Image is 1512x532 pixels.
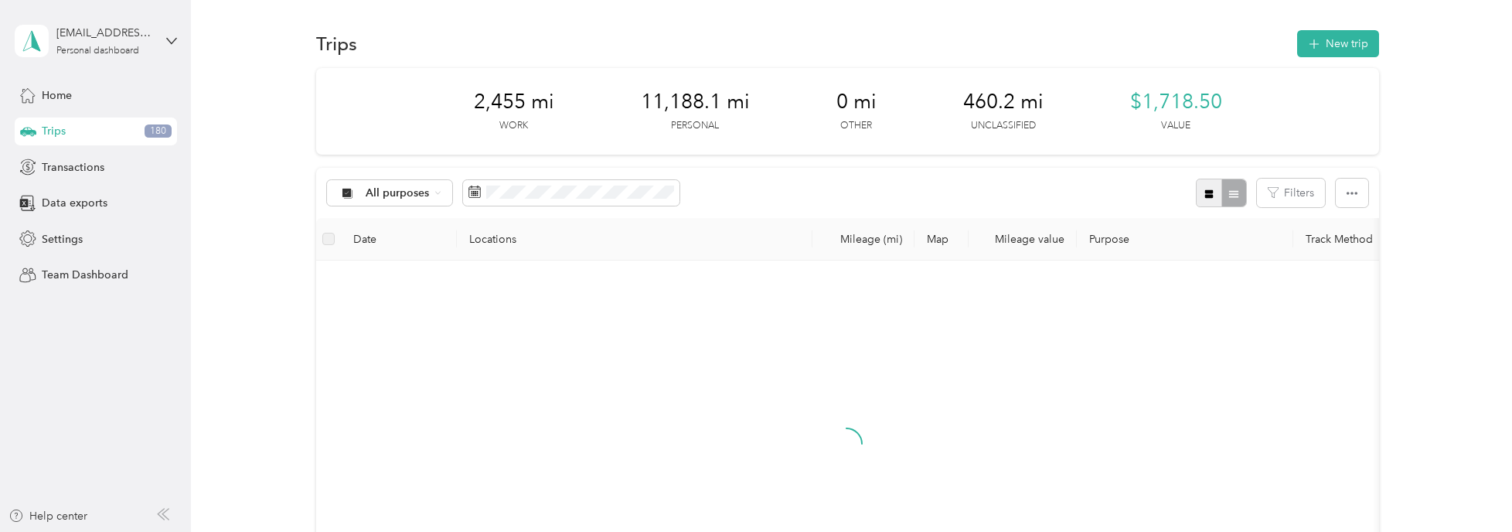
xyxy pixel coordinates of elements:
[1257,179,1325,207] button: Filters
[474,90,554,114] span: 2,455 mi
[836,90,877,114] span: 0 mi
[341,218,457,261] th: Date
[812,218,914,261] th: Mileage (mi)
[971,119,1036,133] p: Unclassified
[1293,218,1401,261] th: Track Method
[42,267,128,283] span: Team Dashboard
[1297,30,1379,57] button: New trip
[641,90,750,114] span: 11,188.1 mi
[316,36,357,52] h1: Trips
[42,123,66,139] span: Trips
[42,159,104,176] span: Transactions
[56,25,153,41] div: [EMAIL_ADDRESS][DOMAIN_NAME]
[457,218,812,261] th: Locations
[914,218,969,261] th: Map
[366,188,430,199] span: All purposes
[969,218,1077,261] th: Mileage value
[42,195,107,211] span: Data exports
[840,119,872,133] p: Other
[1161,119,1190,133] p: Value
[963,90,1044,114] span: 460.2 mi
[499,119,528,133] p: Work
[42,231,83,247] span: Settings
[42,87,72,104] span: Home
[9,508,87,524] button: Help center
[56,46,139,56] div: Personal dashboard
[145,124,172,138] span: 180
[671,119,719,133] p: Personal
[1130,90,1222,114] span: $1,718.50
[1425,445,1512,532] iframe: Everlance-gr Chat Button Frame
[1077,218,1293,261] th: Purpose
